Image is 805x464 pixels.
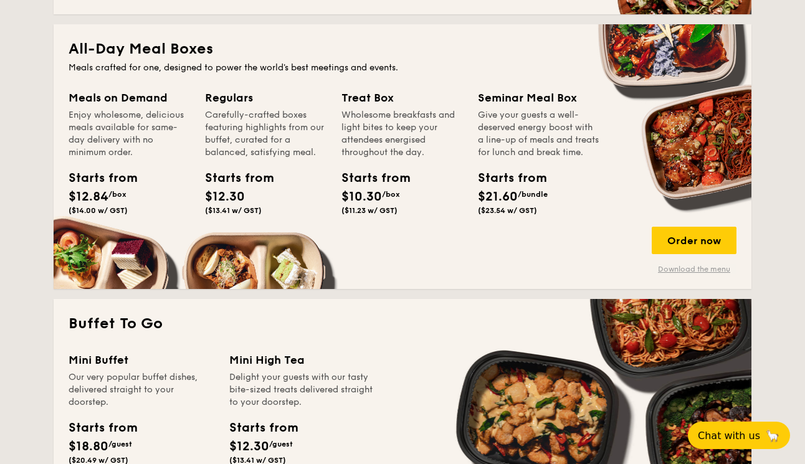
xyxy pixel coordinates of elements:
span: $18.80 [69,439,108,454]
span: ($14.00 w/ GST) [69,206,128,215]
span: ($13.41 w/ GST) [205,206,262,215]
span: Chat with us [698,430,760,442]
div: Give your guests a well-deserved energy boost with a line-up of meals and treats for lunch and br... [478,109,599,159]
div: Starts from [478,169,534,187]
div: Carefully-crafted boxes featuring highlights from our buffet, curated for a balanced, satisfying ... [205,109,326,159]
span: /bundle [518,190,548,199]
span: $12.30 [205,189,245,204]
div: Our very popular buffet dishes, delivered straight to your doorstep. [69,371,214,409]
span: 🦙 [765,428,780,443]
button: Chat with us🦙 [688,422,790,449]
a: Download the menu [652,264,736,274]
span: $12.84 [69,189,108,204]
div: Wholesome breakfasts and light bites to keep your attendees energised throughout the day. [341,109,463,159]
div: Starts from [341,169,398,187]
div: Starts from [229,419,297,437]
div: Starts from [205,169,261,187]
div: Mini Buffet [69,351,214,369]
div: Starts from [69,419,136,437]
span: /guest [269,440,293,448]
span: ($11.23 w/ GST) [341,206,398,215]
div: Order now [652,227,736,254]
div: Mini High Tea [229,351,375,369]
span: $12.30 [229,439,269,454]
div: Enjoy wholesome, delicious meals available for same-day delivery with no minimum order. [69,109,190,159]
div: Seminar Meal Box [478,89,599,107]
h2: Buffet To Go [69,314,736,334]
span: /guest [108,440,132,448]
span: ($23.54 w/ GST) [478,206,537,215]
div: Regulars [205,89,326,107]
div: Starts from [69,169,125,187]
div: Meals on Demand [69,89,190,107]
div: Meals crafted for one, designed to power the world's best meetings and events. [69,62,736,74]
span: /box [108,190,126,199]
span: /box [382,190,400,199]
div: Delight your guests with our tasty bite-sized treats delivered straight to your doorstep. [229,371,375,409]
h2: All-Day Meal Boxes [69,39,736,59]
div: Treat Box [341,89,463,107]
span: $10.30 [341,189,382,204]
span: $21.60 [478,189,518,204]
